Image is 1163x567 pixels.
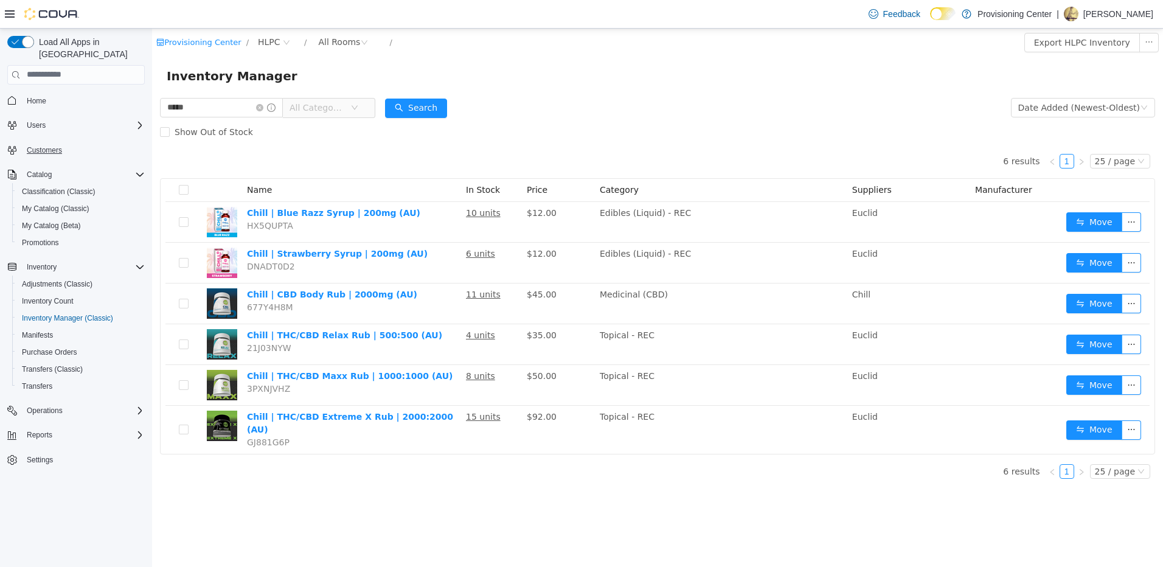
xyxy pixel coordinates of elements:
[7,87,145,501] nav: Complex example
[95,179,268,189] a: Chill | Blue Razz Syrup | 200mg (AU)
[12,378,150,395] button: Transfers
[2,451,150,468] button: Settings
[22,93,145,108] span: Home
[34,36,145,60] span: Load All Apps in [GEOGRAPHIC_DATA]
[443,214,695,255] td: Edibles (Liquid) - REC
[27,120,46,130] span: Users
[448,156,487,166] span: Category
[443,255,695,296] td: Medicinal (CBD)
[22,403,145,418] span: Operations
[700,156,740,166] span: Suppliers
[988,75,996,84] i: icon: down
[27,145,62,155] span: Customers
[943,126,983,139] div: 25 / page
[17,184,145,199] span: Classification (Classic)
[95,233,143,243] span: DNADT0D2
[1064,7,1078,21] div: Jonathon Nellist
[22,187,95,197] span: Classification (Classic)
[22,260,145,274] span: Inventory
[851,125,887,140] li: 6 results
[95,274,141,283] span: 677Y4H8M
[22,238,59,248] span: Promotions
[55,178,85,209] img: Chill | Blue Razz Syrup | 200mg (AU) hero shot
[22,347,77,357] span: Purchase Orders
[95,156,120,166] span: Name
[12,310,150,327] button: Inventory Manager (Classic)
[375,261,404,271] span: $45.00
[17,294,145,308] span: Inventory Count
[22,143,67,158] a: Customers
[375,156,395,166] span: Price
[914,224,970,244] button: icon: swapMove
[883,8,920,20] span: Feedback
[22,142,145,158] span: Customers
[914,347,970,366] button: icon: swapMove
[914,265,970,285] button: icon: swapMove
[95,302,290,311] a: Chill | THC/CBD Relax Rub | 500:500 (AU)
[152,9,154,18] span: /
[22,204,89,214] span: My Catalog (Classic)
[12,327,150,344] button: Manifests
[17,379,145,394] span: Transfers
[314,179,349,189] u: 10 units
[2,426,150,444] button: Reports
[922,436,937,450] li: Next Page
[104,75,111,83] i: icon: close-circle
[866,70,988,88] div: Date Added (Newest-Oldest)
[95,315,139,324] span: 21J03NYW
[970,306,989,325] button: icon: ellipsis
[55,382,85,412] img: Chill | THC/CBD Extreme X Rub | 2000:2000 (AU) hero shot
[1083,7,1153,21] p: [PERSON_NAME]
[233,70,295,89] button: icon: searchSearch
[115,75,123,83] i: icon: info-circle
[970,224,989,244] button: icon: ellipsis
[700,261,718,271] span: Chill
[314,343,343,352] u: 8 units
[22,452,145,467] span: Settings
[18,99,106,108] span: Show Out of Stock
[17,218,86,233] a: My Catalog (Beta)
[443,377,695,425] td: Topical - REC
[22,279,92,289] span: Adjustments (Classic)
[930,7,956,20] input: Dark Mode
[314,220,343,230] u: 6 units
[908,126,922,139] a: 1
[15,38,153,57] span: Inventory Manager
[1057,7,1059,21] p: |
[95,192,141,202] span: HX5QUPTA
[922,125,937,140] li: Next Page
[95,383,301,406] a: Chill | THC/CBD Extreme X Rub | 2000:2000 (AU)
[199,75,206,84] i: icon: down
[17,379,57,394] a: Transfers
[95,261,265,271] a: Chill | CBD Body Rub | 2000mg (AU)
[823,156,880,166] span: Manufacturer
[17,184,100,199] a: Classification (Classic)
[17,235,64,250] a: Promotions
[700,179,726,189] span: Euclid
[24,8,79,20] img: Cova
[22,221,81,231] span: My Catalog (Beta)
[17,235,145,250] span: Promotions
[926,440,933,447] i: icon: right
[897,130,904,137] i: icon: left
[700,383,726,393] span: Euclid
[443,173,695,214] td: Edibles (Liquid) - REC
[314,383,349,393] u: 15 units
[700,220,726,230] span: Euclid
[4,10,12,18] i: icon: shop
[864,2,925,26] a: Feedback
[17,277,145,291] span: Adjustments (Classic)
[94,9,97,18] span: /
[2,259,150,276] button: Inventory
[977,7,1052,21] p: Provisioning Center
[17,311,145,325] span: Inventory Manager (Classic)
[12,276,150,293] button: Adjustments (Classic)
[970,265,989,285] button: icon: ellipsis
[95,220,276,230] a: Chill | Strawberry Syrup | 200mg (AU)
[375,343,404,352] span: $50.00
[908,125,922,140] li: 1
[27,430,52,440] span: Reports
[970,392,989,411] button: icon: ellipsis
[12,344,150,361] button: Purchase Orders
[22,296,74,306] span: Inventory Count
